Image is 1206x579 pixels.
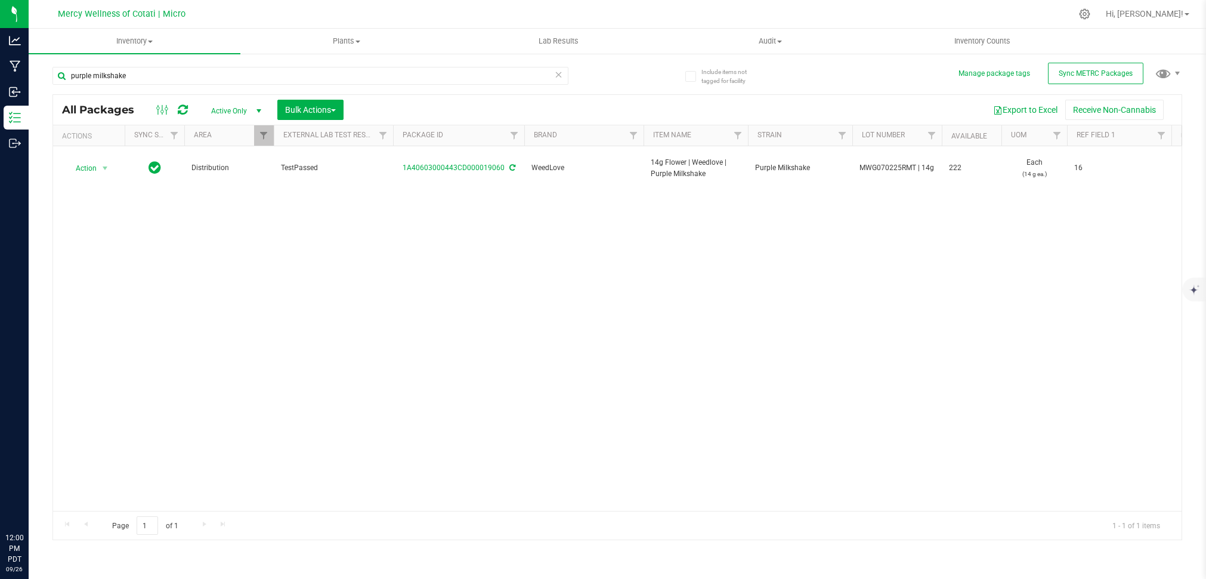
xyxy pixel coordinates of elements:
span: Hi, [PERSON_NAME]! [1106,9,1183,19]
span: Sync METRC Packages [1059,69,1133,78]
span: Mercy Wellness of Cotati | Micro [58,9,185,19]
span: select [98,160,113,177]
a: Area [194,131,212,139]
div: Manage settings [1077,8,1092,20]
inline-svg: Analytics [9,35,21,47]
inline-svg: Inventory [9,112,21,124]
a: Ref Field 1 [1077,131,1115,139]
span: 16 [1074,162,1164,174]
span: TestPassed [281,162,386,174]
a: UOM [1011,131,1026,139]
button: Sync METRC Packages [1048,63,1143,84]
span: Each [1009,157,1060,180]
inline-svg: Outbound [9,137,21,149]
span: Inventory Counts [938,36,1026,47]
p: 09/26 [5,565,23,574]
p: 12:00 PM PDT [5,532,23,565]
a: Plants [240,29,452,54]
span: Clear [555,67,563,82]
a: Item Name [653,131,691,139]
a: Filter [833,125,852,146]
span: In Sync [149,159,161,176]
span: Sync from Compliance System [508,164,515,172]
a: Inventory Counts [876,29,1088,54]
span: MWG070225RMT | 14g [859,162,935,174]
inline-svg: Inbound [9,86,21,98]
input: 1 [137,516,158,535]
a: 1A40603000443CD000019060 [403,164,505,172]
a: Lot Number [862,131,905,139]
a: Filter [728,125,748,146]
a: Sync Status [134,131,180,139]
span: Inventory [29,36,240,47]
a: Filter [1047,125,1067,146]
span: Page of 1 [102,516,188,535]
div: Actions [62,132,120,140]
a: Brand [534,131,557,139]
span: WeedLove [531,162,636,174]
input: Search Package ID, Item Name, SKU, Lot or Part Number... [52,67,568,85]
a: Filter [922,125,942,146]
span: Distribution [191,162,267,174]
iframe: Resource center [12,483,48,519]
button: Receive Non-Cannabis [1065,100,1164,120]
a: Filter [254,125,274,146]
span: Audit [665,36,876,47]
span: Include items not tagged for facility [701,67,761,85]
span: 14g Flower | Weedlove | Purple Milkshake [651,157,741,180]
a: Package ID [403,131,443,139]
span: Purple Milkshake [755,162,845,174]
a: Inventory [29,29,240,54]
a: Lab Results [453,29,664,54]
a: Available [951,132,987,140]
inline-svg: Manufacturing [9,60,21,72]
a: Filter [505,125,524,146]
span: Bulk Actions [285,105,336,115]
span: 222 [949,162,994,174]
a: External Lab Test Result [283,131,377,139]
a: Audit [664,29,876,54]
a: Strain [757,131,782,139]
span: 1 - 1 of 1 items [1103,516,1170,534]
p: (14 g ea.) [1009,168,1060,180]
a: Filter [165,125,184,146]
span: All Packages [62,103,146,116]
button: Bulk Actions [277,100,344,120]
iframe: Resource center unread badge [35,482,50,496]
button: Manage package tags [958,69,1030,79]
a: Filter [373,125,393,146]
span: Lab Results [522,36,595,47]
span: Action [65,160,97,177]
a: Filter [624,125,644,146]
button: Export to Excel [985,100,1065,120]
a: Filter [1152,125,1171,146]
span: Plants [241,36,452,47]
